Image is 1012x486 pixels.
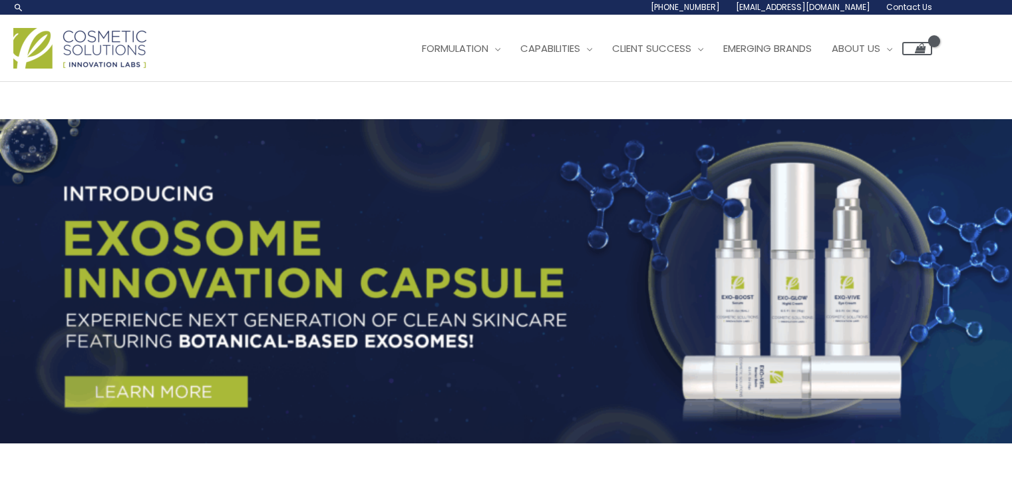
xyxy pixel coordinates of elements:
[723,41,812,55] span: Emerging Brands
[832,41,880,55] span: About Us
[13,2,24,13] a: Search icon link
[886,1,932,13] span: Contact Us
[612,41,691,55] span: Client Success
[736,1,870,13] span: [EMAIL_ADDRESS][DOMAIN_NAME]
[402,29,932,69] nav: Site Navigation
[822,29,902,69] a: About Us
[13,28,146,69] img: Cosmetic Solutions Logo
[713,29,822,69] a: Emerging Brands
[422,41,488,55] span: Formulation
[902,42,932,55] a: View Shopping Cart, empty
[651,1,720,13] span: [PHONE_NUMBER]
[510,29,602,69] a: Capabilities
[412,29,510,69] a: Formulation
[602,29,713,69] a: Client Success
[520,41,580,55] span: Capabilities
